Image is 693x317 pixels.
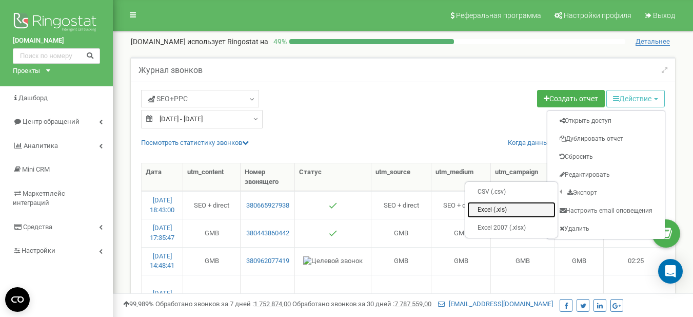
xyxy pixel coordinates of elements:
[564,11,631,20] span: Настройки профиля
[371,191,431,219] td: SEO + direct
[653,11,675,20] span: Выход
[329,229,337,237] img: Отвечен
[23,118,80,125] span: Центр обращений
[549,221,663,237] a: Удалить
[604,247,669,275] td: 02:25
[13,66,40,76] div: Проекты
[245,256,290,266] a: 380962077419
[5,287,30,312] button: Open CMP widget
[438,300,553,308] a: [EMAIL_ADDRESS][DOMAIN_NAME]
[292,300,431,308] span: Обработано звонков за 30 дней :
[24,142,58,150] span: Аналитика
[295,163,371,191] th: Статус
[183,247,241,275] td: GMB
[268,36,289,47] p: 49 %
[13,48,100,64] input: Поиск по номеру
[183,163,241,191] th: utm_content
[183,219,241,247] td: GMB
[150,224,174,241] a: [DATE] 17:35:47
[371,247,431,275] td: GMB
[18,94,48,102] span: Дашборд
[241,163,295,191] th: Номер звонящего
[431,219,490,247] td: GMB
[141,90,259,107] a: SEO+PPC
[155,300,291,308] span: Обработано звонков за 7 дней :
[456,11,541,20] span: Реферальная программа
[142,163,183,191] th: Дата
[431,163,490,191] th: utm_medium
[371,163,431,191] th: utm_source
[606,90,665,107] button: Действие
[23,223,52,231] span: Средства
[13,10,100,36] img: Ringostat logo
[431,191,490,219] td: SEO + direct
[636,38,670,46] span: Детальнее
[150,289,174,307] a: [DATE] 13:57:32
[329,201,337,210] img: Отвечен
[431,247,490,275] td: GMB
[491,247,555,275] td: GMB
[467,184,556,200] a: CSV (.csv)
[467,220,556,236] a: Excel 2007 (.xlsx)
[245,201,290,211] a: 380665927938
[549,131,663,147] a: Дублировать отчет
[141,139,249,146] a: Посмотреть cтатистику звонков
[549,113,663,129] a: Открыть доступ
[150,196,174,214] a: [DATE] 18:43:00
[537,90,605,107] a: Создать отчет
[138,66,203,75] h5: Журнал звонков
[22,247,55,254] span: Настройки
[371,219,431,247] td: GMB
[508,138,662,148] a: Когда данные могут отличаться от других систем
[13,36,100,46] a: [DOMAIN_NAME]
[491,163,555,191] th: utm_campaign
[549,185,663,201] a: Экспорт
[245,229,290,238] a: 380443860442
[549,203,663,219] a: Настроить email оповещения
[555,247,603,275] td: GMB
[13,190,65,207] span: Маркетплейс интеграций
[254,300,291,308] u: 1 752 874,00
[123,300,154,308] span: 99,989%
[303,256,363,266] img: Целевой звонок
[148,94,188,104] span: SEO+PPC
[549,149,663,165] a: Сбросить
[187,38,268,46] span: использует Ringostat на
[394,300,431,308] u: 7 787 559,00
[183,191,241,219] td: SEO + direct
[131,36,268,47] p: [DOMAIN_NAME]
[467,202,556,218] a: Excel (.xls)
[22,165,50,173] span: Mini CRM
[150,252,174,270] a: [DATE] 14:48:41
[549,167,663,183] a: Редактировать
[658,259,683,284] div: Open Intercom Messenger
